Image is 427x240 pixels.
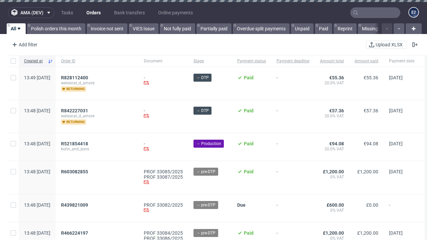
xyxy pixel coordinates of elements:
[24,75,50,80] span: 13:49 [DATE]
[334,23,357,34] a: Reprint
[389,202,414,214] span: -
[144,141,183,153] div: -
[320,208,344,213] span: 0% VAT
[366,202,378,208] span: £0.00
[244,108,254,113] span: Paid
[366,41,407,49] button: Upload XLSX
[237,58,266,64] span: Payment status
[144,230,183,236] a: PROF 33084/2025
[144,58,183,64] span: Document
[329,108,344,113] span: €57.36
[61,75,89,80] a: R828112400
[244,230,254,236] span: Paid
[364,75,378,80] span: €55.36
[357,169,378,174] span: £1,200.00
[61,141,88,146] span: R521854418
[364,141,378,146] span: €94.08
[374,42,404,47] span: Upload XLSX
[389,75,403,80] span: [DATE]
[129,23,158,34] a: VIES Issue
[154,7,197,18] a: Online payments
[196,75,209,81] span: → DTP
[329,75,344,80] span: €55.36
[320,146,344,152] span: 20.0% VAT
[389,108,403,113] span: [DATE]
[61,230,89,236] a: R466224197
[57,7,77,18] a: Tasks
[61,75,88,80] span: R828112400
[144,202,183,208] a: PROF 33082/2025
[320,80,344,86] span: 20.0% VAT
[61,119,86,125] span: returning
[327,202,344,208] span: £600.00
[144,108,183,120] div: -
[196,230,216,236] span: → pre-DTP
[24,202,50,208] span: 13:48 [DATE]
[27,23,85,34] a: Polish orders this month
[329,141,344,146] span: €94.08
[196,141,221,147] span: → Production
[389,141,403,146] span: [DATE]
[61,230,88,236] span: R466224197
[61,108,89,113] a: R842227031
[144,174,183,180] a: PROF 33087/2025
[389,230,403,236] span: [DATE]
[193,58,227,64] span: Stage
[277,58,309,64] span: Payment deadline
[277,108,309,125] span: -
[20,10,43,15] span: ama (dev)
[196,108,209,114] span: → DTP
[320,58,344,64] span: Amount total
[357,230,378,236] span: £1,200.00
[358,23,397,34] a: Missing invoice
[355,58,378,64] span: Amount paid
[364,108,378,113] span: €57.36
[144,75,183,87] div: -
[320,174,344,180] span: 0% VAT
[196,23,232,34] a: Partially paid
[82,7,105,18] a: Orders
[61,80,133,86] span: weissnat_d_amore
[277,141,309,153] span: -
[24,230,50,236] span: 13:48 [DATE]
[323,230,344,236] span: £1,200.00
[61,108,88,113] span: R842227031
[315,23,332,34] a: Paid
[389,169,403,174] span: [DATE]
[61,202,89,208] a: R439821009
[244,141,254,146] span: Paid
[233,23,290,34] a: Overdue split payments
[389,58,414,64] span: Payment date
[61,141,89,146] a: R521854418
[160,23,195,34] a: Not fully paid
[24,58,45,64] span: Created at
[61,169,88,174] span: R603082855
[24,141,50,146] span: 13:48 [DATE]
[61,113,133,119] span: weissnat_d_amore
[320,113,344,119] span: 20.0% VAT
[409,8,418,17] figcaption: e2
[24,169,50,174] span: 13:48 [DATE]
[61,86,86,92] span: returning
[196,202,216,208] span: → pre-DTP
[110,7,149,18] a: Bank transfers
[237,202,246,208] span: Due
[24,108,50,113] span: 13:48 [DATE]
[244,169,254,174] span: Paid
[9,39,39,50] div: Add filter
[144,169,183,174] a: PROF 33085/2025
[61,58,133,64] span: Order ID
[196,169,216,175] span: → pre-DTP
[87,23,127,34] a: Invoice not sent
[61,169,89,174] a: R603082855
[7,23,26,34] a: All
[277,169,309,186] span: -
[277,202,309,214] span: -
[323,169,344,174] span: £1,200.00
[291,23,314,34] a: Unpaid
[8,7,54,18] button: ama (dev)
[61,202,88,208] span: R439821009
[61,146,133,152] span: kuhn_and_sons
[277,75,309,92] span: -
[244,75,254,80] span: Paid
